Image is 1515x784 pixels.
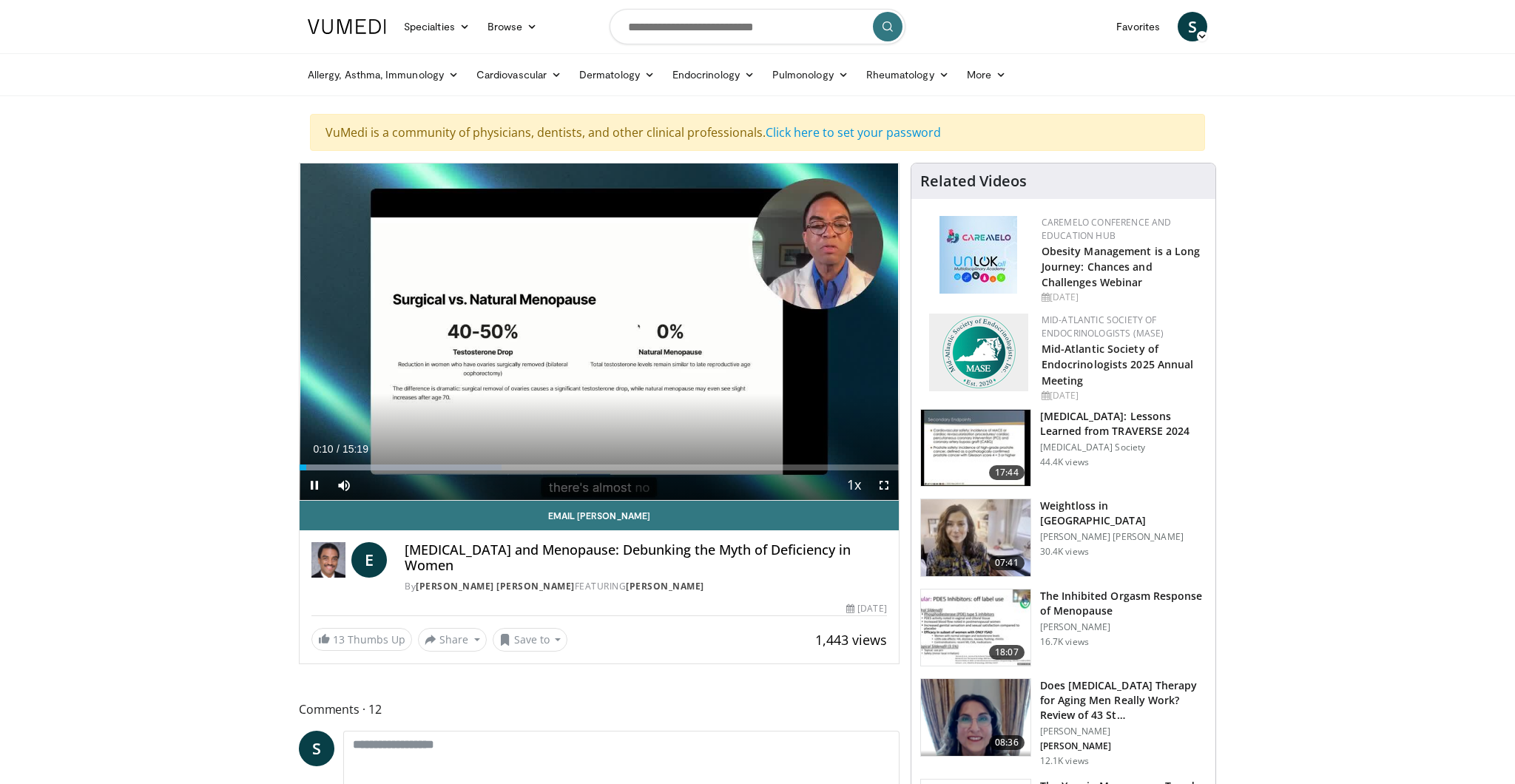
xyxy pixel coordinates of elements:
a: Cardiovascular [468,60,570,89]
img: Dr. Eldred B. Taylor [311,542,345,578]
h4: Related Videos [920,172,1027,190]
a: S [1178,12,1207,41]
img: 1fb63f24-3a49-41d9-af93-8ce49bfb7a73.png.150x105_q85_crop-smart_upscale.png [921,679,1030,756]
button: Fullscreen [869,470,899,500]
div: By FEATURING [405,580,887,593]
p: [PERSON_NAME] [1040,740,1207,752]
a: Specialties [395,12,479,41]
a: Browse [479,12,547,41]
span: 13 [333,632,345,646]
a: E [351,542,387,578]
span: 1,443 views [815,631,887,649]
p: 12.1K views [1040,755,1089,767]
a: Endocrinology [664,60,763,89]
a: Dermatology [570,60,664,89]
a: [PERSON_NAME] [PERSON_NAME] [416,580,575,592]
div: [DATE] [1042,389,1204,402]
span: / [337,443,340,455]
a: 08:36 Does [MEDICAL_DATA] Therapy for Aging Men Really Work? Review of 43 St… [PERSON_NAME] [PERS... [920,678,1207,767]
p: 44.4K views [1040,456,1089,468]
button: Save to [493,628,568,652]
a: 18:07 The Inhibited Orgasm Response of Menopause [PERSON_NAME] 16.7K views [920,589,1207,667]
a: Mid-Atlantic Society of Endocrinologists 2025 Annual Meeting [1042,342,1194,387]
button: Playback Rate [840,470,869,500]
h4: [MEDICAL_DATA] and Menopause: Debunking the Myth of Deficiency in Women [405,542,887,574]
h3: Weightloss in [GEOGRAPHIC_DATA] [1040,499,1207,528]
a: Rheumatology [857,60,958,89]
p: [PERSON_NAME] [1040,726,1207,737]
a: Allergy, Asthma, Immunology [299,60,468,89]
a: 17:44 [MEDICAL_DATA]: Lessons Learned from TRAVERSE 2024 [MEDICAL_DATA] Society 44.4K views [920,409,1207,487]
span: 15:19 [343,443,368,455]
h3: [MEDICAL_DATA]: Lessons Learned from TRAVERSE 2024 [1040,409,1207,439]
div: [DATE] [1042,291,1204,304]
a: 07:41 Weightloss in [GEOGRAPHIC_DATA] [PERSON_NAME] [PERSON_NAME] 30.4K views [920,499,1207,577]
a: Mid-Atlantic Society of Endocrinologists (MASE) [1042,314,1164,339]
button: Share [418,628,487,652]
p: 30.4K views [1040,546,1089,558]
img: 45df64a9-a6de-482c-8a90-ada250f7980c.png.150x105_q85_autocrop_double_scale_upscale_version-0.2.jpg [939,216,1017,294]
img: f382488c-070d-4809-84b7-f09b370f5972.png.150x105_q85_autocrop_double_scale_upscale_version-0.2.png [929,314,1028,391]
button: Pause [300,470,329,500]
a: [PERSON_NAME] [626,580,704,592]
img: 1317c62a-2f0d-4360-bee0-b1bff80fed3c.150x105_q85_crop-smart_upscale.jpg [921,410,1030,487]
div: Progress Bar [300,464,899,470]
span: 08:36 [989,735,1025,750]
span: 17:44 [989,465,1025,480]
span: 07:41 [989,555,1025,570]
input: Search topics, interventions [610,9,905,44]
span: 18:07 [989,645,1025,660]
div: VuMedi is a community of physicians, dentists, and other clinical professionals. [310,114,1205,151]
a: Email [PERSON_NAME] [300,501,899,530]
a: 13 Thumbs Up [311,628,412,651]
p: [PERSON_NAME] [PERSON_NAME] [1040,531,1207,543]
a: CaReMeLO Conference and Education Hub [1042,216,1172,242]
p: [PERSON_NAME] [1040,621,1207,633]
h3: The Inhibited Orgasm Response of Menopause [1040,589,1207,618]
div: [DATE] [846,602,886,615]
span: Comments 12 [299,700,900,719]
span: 0:10 [313,443,333,455]
img: VuMedi Logo [308,19,386,34]
a: Pulmonology [763,60,857,89]
button: Mute [329,470,359,500]
p: [MEDICAL_DATA] Society [1040,442,1207,453]
video-js: Video Player [300,163,899,501]
a: Favorites [1107,12,1169,41]
img: 9983fed1-7565-45be-8934-aef1103ce6e2.150x105_q85_crop-smart_upscale.jpg [921,499,1030,576]
a: More [958,60,1015,89]
a: Obesity Management is a Long Journey: Chances and Challenges Webinar [1042,244,1201,289]
a: Click here to set your password [766,124,941,141]
img: 283c0f17-5e2d-42ba-a87c-168d447cdba4.150x105_q85_crop-smart_upscale.jpg [921,589,1030,666]
h3: Does [MEDICAL_DATA] Therapy for Aging Men Really Work? Review of 43 St… [1040,678,1207,723]
p: 16.7K views [1040,636,1089,648]
a: S [299,731,334,766]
